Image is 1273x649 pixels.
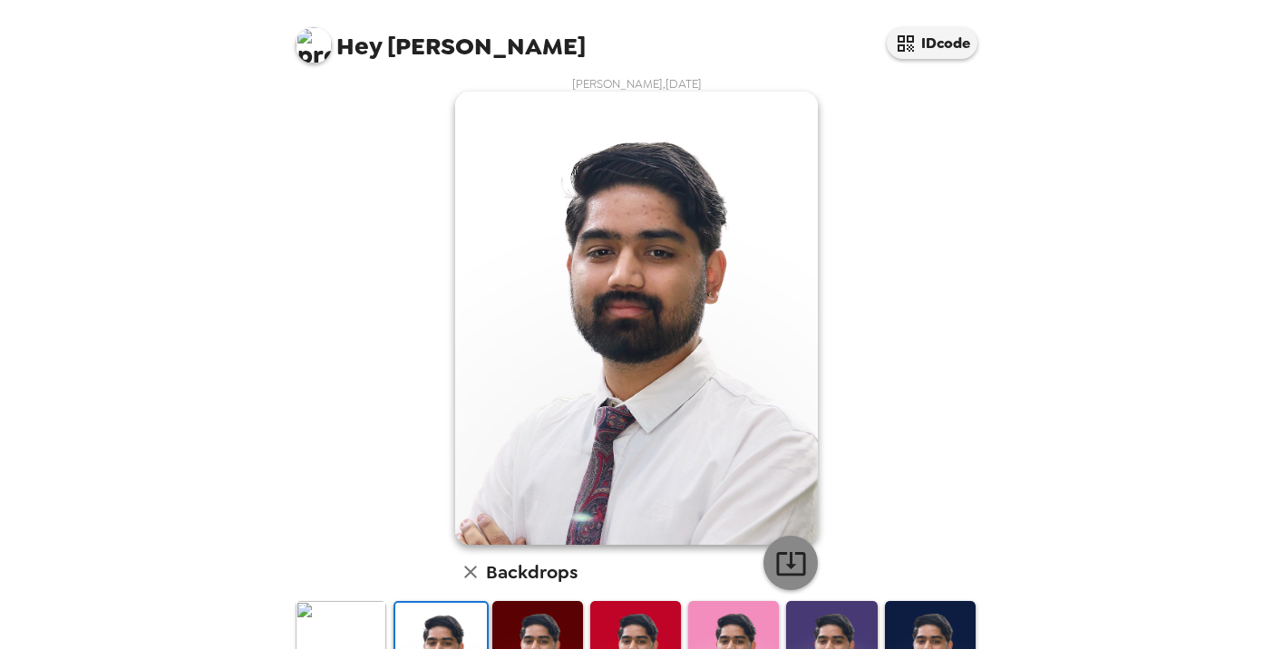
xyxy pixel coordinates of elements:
span: Hey [336,30,382,63]
button: IDcode [887,27,977,59]
h6: Backdrops [486,557,578,586]
img: profile pic [296,27,332,63]
span: [PERSON_NAME] , [DATE] [572,76,702,92]
img: user [455,92,818,545]
span: [PERSON_NAME] [296,18,586,59]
